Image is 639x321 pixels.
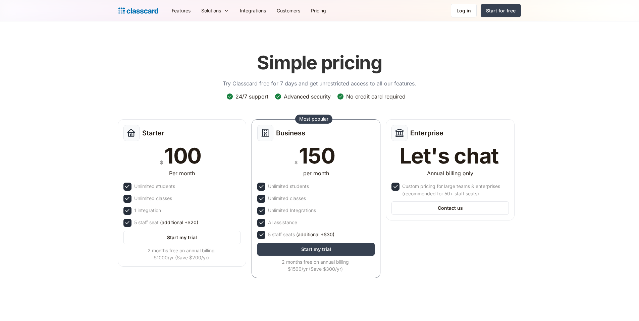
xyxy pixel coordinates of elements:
span: (additional +$20) [160,219,198,226]
a: Start my trial [123,231,241,244]
a: Logo [118,6,158,15]
div: per month [303,169,329,177]
a: Features [166,3,196,18]
div: Most popular [299,116,328,122]
a: Customers [271,3,306,18]
a: Start my trial [257,243,375,256]
div: Unlimited classes [268,195,306,202]
div: $ [295,158,298,167]
div: Per month [169,169,195,177]
h2: Business [276,129,305,137]
h2: Starter [142,129,164,137]
div: Advanced security [284,93,331,100]
div: Custom pricing for large teams & enterprises (recommended for 50+ staff seats) [402,183,508,197]
p: Try Classcard free for 7 days and get unrestricted access to all our features. [223,79,416,87]
a: Log in [451,4,477,17]
div: No credit card required [346,93,406,100]
span: (additional +$30) [296,231,334,238]
a: Start for free [481,4,521,17]
div: 1 integration [134,207,161,214]
div: Unlimited students [134,183,175,190]
div: Solutions [196,3,234,18]
div: Start for free [486,7,516,14]
h1: Simple pricing [257,52,382,74]
a: Integrations [234,3,271,18]
div: 100 [164,145,201,167]
div: 2 months free on annual billing $1000/yr (Save $200/yr) [123,247,239,261]
div: Log in [457,7,471,14]
div: 2 months free on annual billing $1500/yr (Save $300/yr) [257,258,373,272]
div: Let's chat [400,145,499,167]
a: Pricing [306,3,331,18]
div: Solutions [201,7,221,14]
div: Unlimited classes [134,195,172,202]
div: 5 staff seats [268,231,334,238]
h2: Enterprise [410,129,443,137]
div: 5 staff seat [134,219,198,226]
div: 150 [299,145,335,167]
div: Unlimited students [268,183,309,190]
div: Unlimited Integrations [268,207,316,214]
div: AI assistance [268,219,297,226]
div: $ [160,158,163,167]
div: Annual billing only [427,169,473,177]
div: 24/7 support [235,93,268,100]
a: Contact us [391,201,509,215]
